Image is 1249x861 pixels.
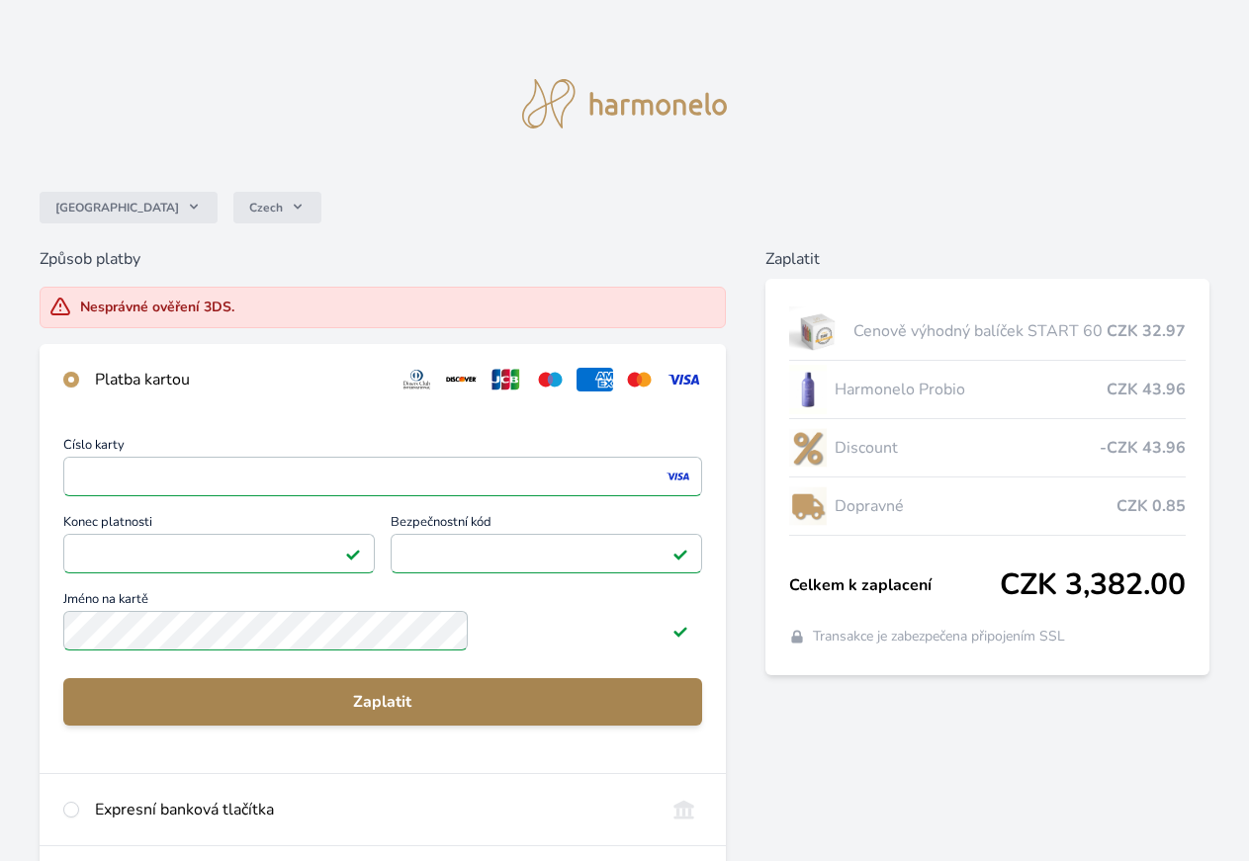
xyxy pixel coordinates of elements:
[666,798,702,821] img: onlineBanking_CZ.svg
[532,368,569,391] img: maestro.svg
[233,192,321,223] button: Czech
[40,192,218,223] button: [GEOGRAPHIC_DATA]
[666,368,702,391] img: visa.svg
[835,494,1116,518] span: Dopravné
[835,378,1107,401] span: Harmonelo Probio
[522,79,728,129] img: logo.svg
[1116,494,1186,518] span: CZK 0.85
[72,463,693,490] iframe: Iframe pro číslo karty
[95,368,383,391] div: Platba kartou
[789,365,827,414] img: CLEAN_PROBIO_se_stinem_x-lo.jpg
[488,368,524,391] img: jcb.svg
[1107,319,1186,343] span: CZK 32.97
[249,200,283,215] span: Czech
[1100,436,1186,460] span: -CZK 43.96
[672,546,688,561] img: Platné pole
[813,627,1065,646] span: Transakce je zabezpečena připojením SSL
[55,200,179,215] span: [GEOGRAPHIC_DATA]
[672,623,688,639] img: Platné pole
[443,368,480,391] img: discover.svg
[1000,567,1186,603] span: CZK 3,382.00
[789,423,827,473] img: discount-lo.png
[40,247,726,271] h6: Způsob platby
[63,439,702,457] span: Číslo karty
[79,690,686,714] span: Zaplatit
[95,798,650,821] div: Expresní banková tlačítka
[577,368,613,391] img: amex.svg
[665,468,691,485] img: visa
[63,593,702,611] span: Jméno na kartě
[399,368,435,391] img: diners.svg
[1107,378,1186,401] span: CZK 43.96
[63,516,375,534] span: Konec platnosti
[621,368,658,391] img: mc.svg
[765,247,1209,271] h6: Zaplatit
[853,319,1107,343] span: Cenově výhodný balíček START 60
[835,436,1100,460] span: Discount
[400,540,693,567] iframe: Iframe pro bezpečnostní kód
[345,546,361,561] img: Platné pole
[72,540,366,567] iframe: Iframe pro datum vypršení platnosti
[391,516,702,534] span: Bezpečnostní kód
[789,481,827,531] img: delivery-lo.png
[63,611,468,650] input: Jméno na kartěPlatné pole
[80,298,234,317] div: Nesprávné ověření 3DS.
[63,678,702,726] button: Zaplatit
[789,306,846,356] img: start.jpg
[789,573,1000,597] span: Celkem k zaplacení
